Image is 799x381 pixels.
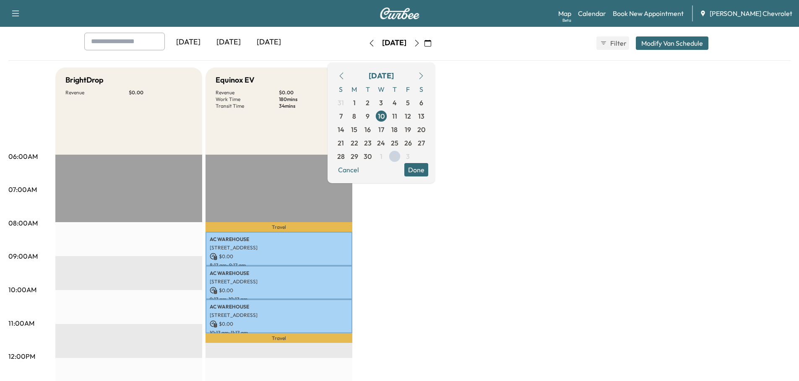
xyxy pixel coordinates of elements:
a: Book New Appointment [613,8,684,18]
button: Cancel [334,163,363,176]
span: 18 [391,124,398,135]
span: 23 [364,138,372,148]
p: 10:00AM [8,285,36,295]
span: 12 [405,111,411,121]
div: [DATE] [369,70,394,82]
p: 11:00AM [8,318,34,328]
p: Travel [206,222,352,232]
span: 7 [339,111,343,121]
p: 07:00AM [8,184,37,194]
p: AC WAREHOUSE [210,236,348,243]
div: [DATE] [382,38,406,48]
p: $ 0.00 [279,89,342,96]
p: 10:17 am - 11:17 am [210,329,348,336]
span: 3 [406,151,410,161]
p: 09:00AM [8,251,38,261]
span: 17 [378,124,384,135]
p: 06:00AM [8,151,38,161]
span: 24 [377,138,385,148]
span: 26 [404,138,412,148]
span: 31 [338,98,344,108]
p: Travel [206,333,352,343]
p: 34 mins [279,103,342,109]
p: Transit Time [216,103,279,109]
p: AC WAREHOUSE [210,303,348,310]
span: T [361,83,375,96]
span: 15 [351,124,357,135]
span: 14 [338,124,344,135]
span: 3 [379,98,383,108]
p: $ 0.00 [210,320,348,328]
span: 25 [391,138,398,148]
span: 1 [380,151,383,161]
p: $ 0.00 [210,253,348,260]
span: 2 [366,98,370,108]
span: 2 [393,151,396,161]
button: Done [404,163,428,176]
span: M [348,83,361,96]
p: [STREET_ADDRESS] [210,312,348,319]
span: 28 [337,151,345,161]
div: Beta [562,17,571,23]
p: [STREET_ADDRESS] [210,278,348,285]
span: S [415,83,428,96]
span: 22 [351,138,358,148]
span: Filter [610,38,625,48]
span: 9 [366,111,370,121]
span: 13 [418,111,424,121]
span: 29 [351,151,358,161]
p: 9:17 am - 10:17 am [210,296,348,303]
div: [DATE] [249,33,289,52]
span: T [388,83,401,96]
img: Curbee Logo [380,8,420,19]
span: 30 [364,151,372,161]
a: MapBeta [558,8,571,18]
span: 1 [353,98,356,108]
span: 8 [352,111,356,121]
p: AC WAREHOUSE [210,270,348,277]
p: Revenue [65,89,129,96]
span: 6 [419,98,423,108]
p: $ 0.00 [129,89,192,96]
span: 20 [417,124,425,135]
div: [DATE] [208,33,249,52]
p: 08:00AM [8,218,38,228]
span: S [334,83,348,96]
span: 27 [418,138,425,148]
span: W [375,83,388,96]
span: 11 [392,111,397,121]
span: F [401,83,415,96]
h5: Equinox EV [216,74,255,86]
button: Filter [596,36,629,50]
span: 10 [378,111,385,121]
p: $ 0.00 [210,287,348,294]
span: 21 [338,138,344,148]
div: [DATE] [168,33,208,52]
span: 5 [406,98,410,108]
p: 180 mins [279,96,342,103]
p: 12:00PM [8,351,35,361]
p: Revenue [216,89,279,96]
a: Calendar [578,8,606,18]
p: Work Time [216,96,279,103]
span: [PERSON_NAME] Chevrolet [710,8,792,18]
span: 19 [405,124,411,135]
p: 8:17 am - 9:17 am [210,262,348,269]
h5: BrightDrop [65,74,104,86]
p: [STREET_ADDRESS] [210,244,348,251]
button: Modify Van Schedule [636,36,708,50]
span: 16 [364,124,371,135]
span: 4 [393,98,397,108]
